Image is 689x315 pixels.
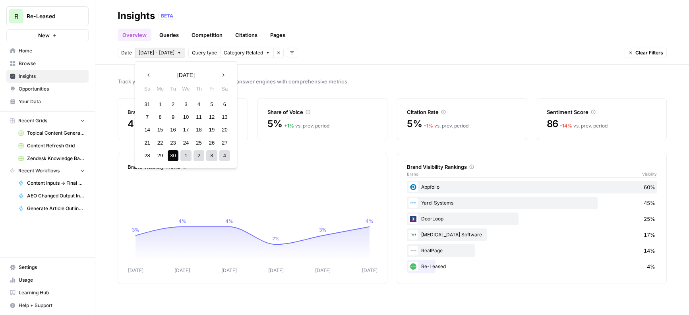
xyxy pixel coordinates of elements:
[6,115,89,127] button: Recent Grids
[6,274,89,286] a: Usage
[155,99,166,110] div: Choose Monday, September 1st, 2025
[141,98,231,162] div: month 2025-09
[206,137,217,148] div: Choose Friday, September 26th, 2025
[135,48,185,58] button: [DATE] - [DATE]
[265,29,290,41] a: Pages
[407,228,657,241] div: [MEDICAL_DATA] Software
[128,163,377,171] div: Brand Visibility Trend
[407,197,657,209] div: Yardi Systems
[644,247,655,255] span: 14%
[18,117,47,124] span: Recent Grids
[15,189,89,202] a: AEO Changed Output Instructions
[362,267,377,273] tspan: [DATE]
[27,12,75,20] span: Re-Leased
[560,122,608,129] div: vs. prev. period
[206,150,217,161] div: Choose Friday, October 3rd, 2025
[6,261,89,274] a: Settings
[225,218,233,224] tspan: 4%
[408,230,418,240] img: b0x2elkukbr4in4nzvs51xhxpck6
[407,260,657,273] div: Re-Leased
[180,83,191,94] div: We
[168,99,178,110] div: Choose Tuesday, September 2nd, 2025
[168,112,178,122] div: Choose Tuesday, September 9th, 2025
[642,171,657,177] span: Visibility
[194,83,204,94] div: Th
[180,150,191,161] div: Choose Wednesday, October 1st, 2025
[408,246,418,255] img: 381d7sm2z36xu1bjl93uaygdr8wt
[180,112,191,122] div: Choose Wednesday, September 10th, 2025
[19,47,85,54] span: Home
[6,95,89,108] a: Your Data
[6,83,89,95] a: Opportunities
[408,182,418,192] img: w5f5pwhrrgxb64ckyqypgm771p5c
[18,167,60,174] span: Recent Workflows
[408,198,418,208] img: m7l27b1qj5qf6sl122m6v09vyu0s
[128,267,143,273] tspan: [DATE]
[547,118,559,130] span: 86
[128,118,143,130] span: 4%
[168,150,178,161] div: Choose Tuesday, September 30th, 2025
[180,99,191,110] div: Choose Wednesday, September 3rd, 2025
[319,227,327,233] tspan: 3%
[6,57,89,70] a: Browse
[219,124,230,135] div: Choose Saturday, September 20th, 2025
[19,60,85,67] span: Browse
[272,236,280,242] tspan: 2%
[177,71,195,79] span: [DATE]
[194,137,204,148] div: Choose Thursday, September 25th, 2025
[644,199,655,207] span: 45%
[19,85,85,93] span: Opportunities
[15,127,89,139] a: Topical Content Generation Grid
[560,123,572,129] span: – 14 %
[19,302,85,309] span: Help + Support
[625,48,667,58] button: Clear Filters
[206,99,217,110] div: Choose Friday, September 5th, 2025
[635,49,663,56] span: Clear Filters
[230,29,262,41] a: Citations
[27,192,85,199] span: AEO Changed Output Instructions
[219,99,230,110] div: Choose Saturday, September 6th, 2025
[219,112,230,122] div: Choose Saturday, September 13th, 2025
[268,267,284,273] tspan: [DATE]
[27,129,85,137] span: Topical Content Generation Grid
[187,29,227,41] a: Competition
[132,227,139,233] tspan: 3%
[15,202,89,215] a: Generate Article Outline + Deep Research
[407,213,657,225] div: DoorLoop
[15,152,89,165] a: Zendesk Knowledge Base Update
[194,112,204,122] div: Choose Thursday, September 11th, 2025
[6,44,89,57] a: Home
[219,83,230,94] div: Sa
[644,183,655,191] span: 60%
[180,137,191,148] div: Choose Wednesday, September 24th, 2025
[407,163,657,171] div: Brand Visibility Rankings
[407,171,418,177] span: Brand
[407,244,657,257] div: RealPage
[27,205,85,212] span: Generate Article Outline + Deep Research
[15,177,89,189] a: Content Inputs -> Final Outputs
[27,155,85,162] span: Zendesk Knowledge Base Update
[135,61,237,168] div: [DATE] - [DATE]
[155,137,166,148] div: Choose Monday, September 22nd, 2025
[194,150,204,161] div: Choose Thursday, October 2nd, 2025
[6,286,89,299] a: Learning Hub
[6,165,89,177] button: Recent Workflows
[219,137,230,148] div: Choose Saturday, September 27th, 2025
[206,83,217,94] div: Fr
[424,123,433,129] span: – 1 %
[142,83,153,94] div: Su
[6,29,89,41] button: New
[206,124,217,135] div: Choose Friday, September 19th, 2025
[142,112,153,122] div: Choose Sunday, September 7th, 2025
[644,215,655,223] span: 25%
[168,137,178,148] div: Choose Tuesday, September 23rd, 2025
[155,112,166,122] div: Choose Monday, September 8th, 2025
[644,231,655,239] span: 17%
[38,31,50,39] span: New
[284,123,294,129] span: + 1 %
[6,6,89,26] button: Workspace: Re-Leased
[142,137,153,148] div: Choose Sunday, September 21st, 2025
[155,124,166,135] div: Choose Monday, September 15th, 2025
[168,124,178,135] div: Choose Tuesday, September 16th, 2025
[267,118,283,130] span: 5%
